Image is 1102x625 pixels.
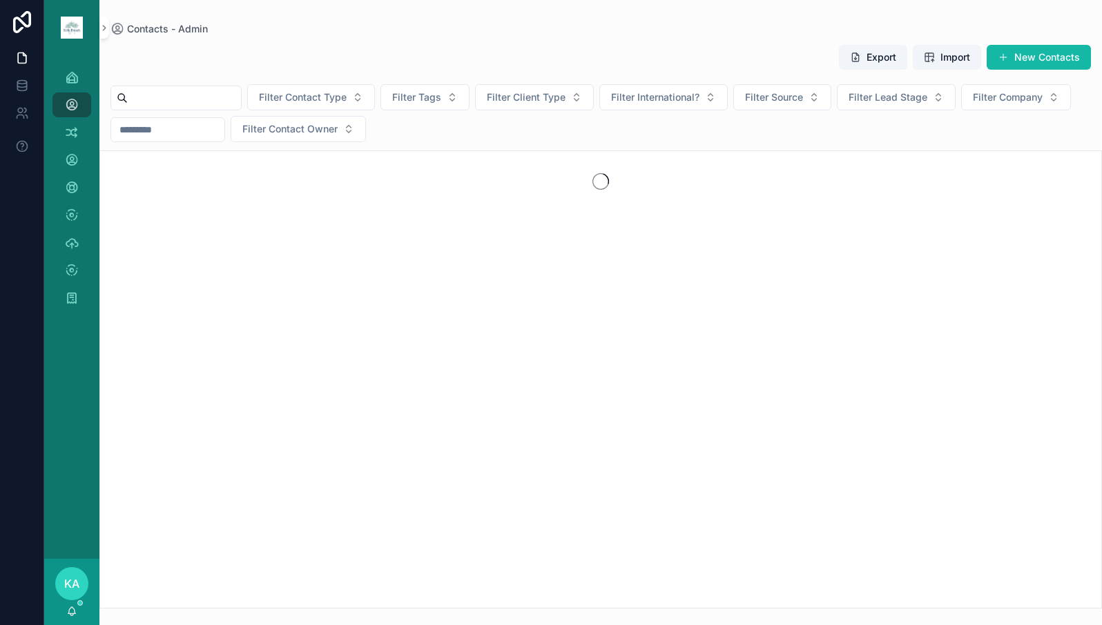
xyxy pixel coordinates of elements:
[961,84,1071,110] button: Select Button
[110,22,208,36] a: Contacts - Admin
[849,90,927,104] span: Filter Lead Stage
[392,90,441,104] span: Filter Tags
[839,45,907,70] button: Export
[242,122,338,136] span: Filter Contact Owner
[64,575,79,592] span: KA
[745,90,803,104] span: Filter Source
[247,84,375,110] button: Select Button
[231,116,366,142] button: Select Button
[44,55,99,328] div: scrollable content
[940,50,970,64] span: Import
[487,90,565,104] span: Filter Client Type
[611,90,699,104] span: Filter International?
[913,45,981,70] button: Import
[380,84,470,110] button: Select Button
[733,84,831,110] button: Select Button
[475,84,594,110] button: Select Button
[259,90,347,104] span: Filter Contact Type
[61,17,83,39] img: App logo
[987,45,1091,70] button: New Contacts
[973,90,1043,104] span: Filter Company
[837,84,956,110] button: Select Button
[599,84,728,110] button: Select Button
[127,22,208,36] span: Contacts - Admin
